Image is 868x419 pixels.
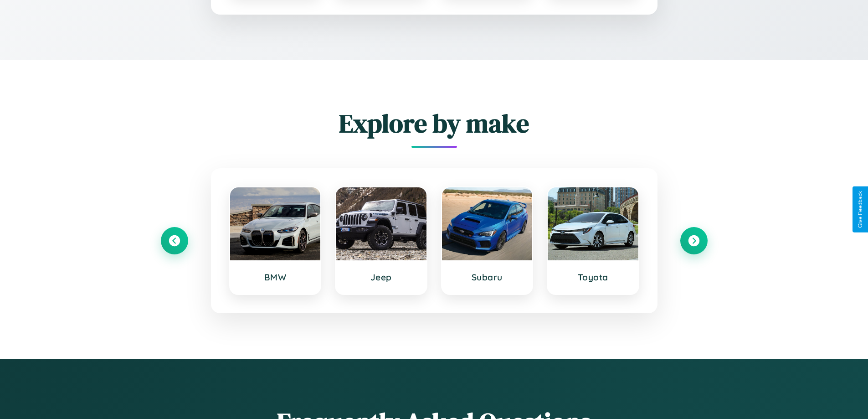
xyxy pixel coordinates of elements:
[239,272,312,283] h3: BMW
[451,272,524,283] h3: Subaru
[345,272,417,283] h3: Jeep
[857,191,863,228] div: Give Feedback
[557,272,629,283] h3: Toyota
[161,106,708,141] h2: Explore by make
